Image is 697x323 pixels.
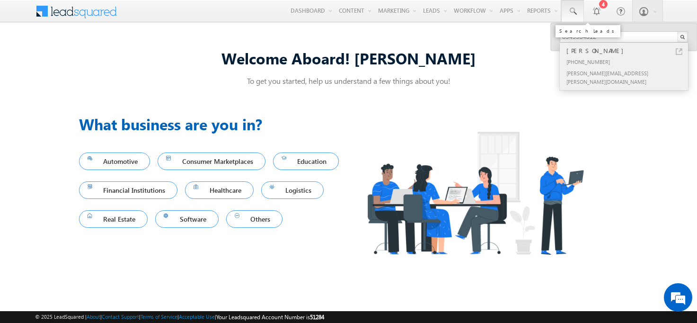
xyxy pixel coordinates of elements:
span: Real Estate [88,213,140,225]
a: Terms of Service [141,314,177,320]
span: Your Leadsquared Account Number is [216,314,324,321]
span: Financial Institutions [88,184,169,197]
span: © 2025 LeadSquared | | | | | [35,313,324,322]
p: To get you started, help us understand a few things about you! [79,76,618,86]
span: Education [282,155,331,168]
span: 51284 [310,314,324,321]
div: [PERSON_NAME][EMAIL_ADDRESS][PERSON_NAME][DOMAIN_NAME] [565,67,691,87]
span: Automotive [88,155,142,168]
img: Industry.png [349,113,601,273]
span: Software [164,213,210,225]
a: Contact Support [102,314,139,320]
span: Others [235,213,274,225]
span: Consumer Marketplaces [166,155,257,168]
a: Acceptable Use [179,314,215,320]
h3: What business are you in? [79,113,349,135]
div: Search Leads [559,28,617,34]
span: Healthcare [194,184,245,197]
div: [PERSON_NAME] [565,45,691,56]
a: About [87,314,100,320]
div: Welcome Aboard! [PERSON_NAME] [79,48,618,68]
span: Logistics [270,184,316,197]
div: [PHONE_NUMBER] [565,56,691,67]
input: Search Leads [560,31,688,43]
